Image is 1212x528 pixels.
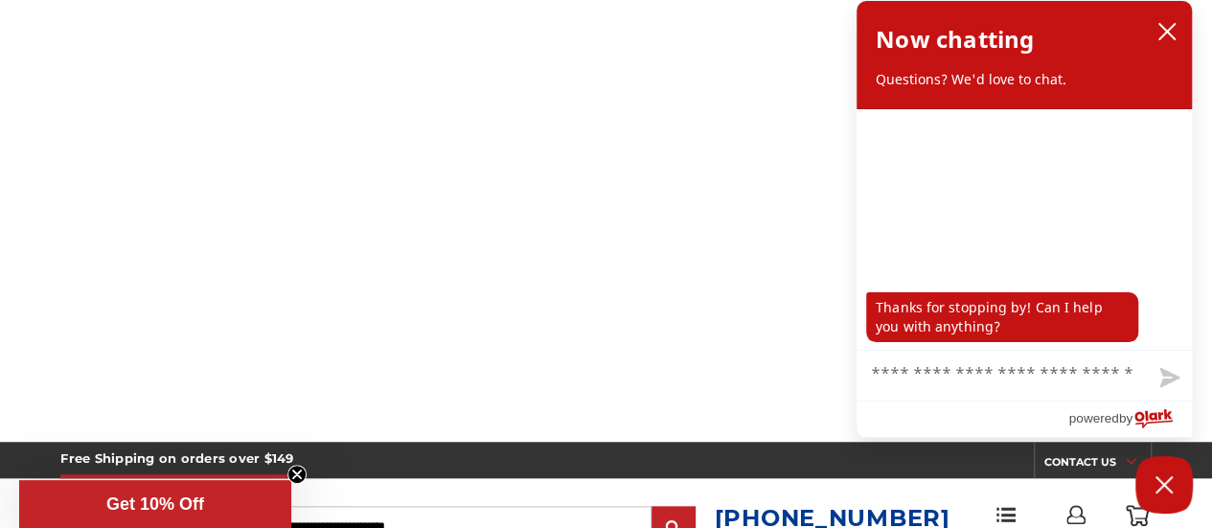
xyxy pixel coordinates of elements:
button: Close teaser [287,465,307,484]
button: Close Chatbox [1135,456,1193,514]
span: powered [1068,406,1118,430]
p: Thanks for stopping by! Can I help you with anything? [866,292,1138,342]
span: by [1119,406,1132,430]
a: CONTACT US [1044,451,1151,478]
a: Powered by Olark [1068,402,1192,437]
p: Questions? We'd love to chat. [876,70,1173,89]
button: close chatbox [1152,17,1182,46]
h2: Now chatting [876,20,1034,58]
button: Send message [1144,356,1192,401]
h5: Free Shipping on orders over $149 [60,442,293,478]
span: Get 10% Off [106,494,204,514]
div: chat [857,109,1192,350]
div: Get 10% OffClose teaser [19,480,291,528]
